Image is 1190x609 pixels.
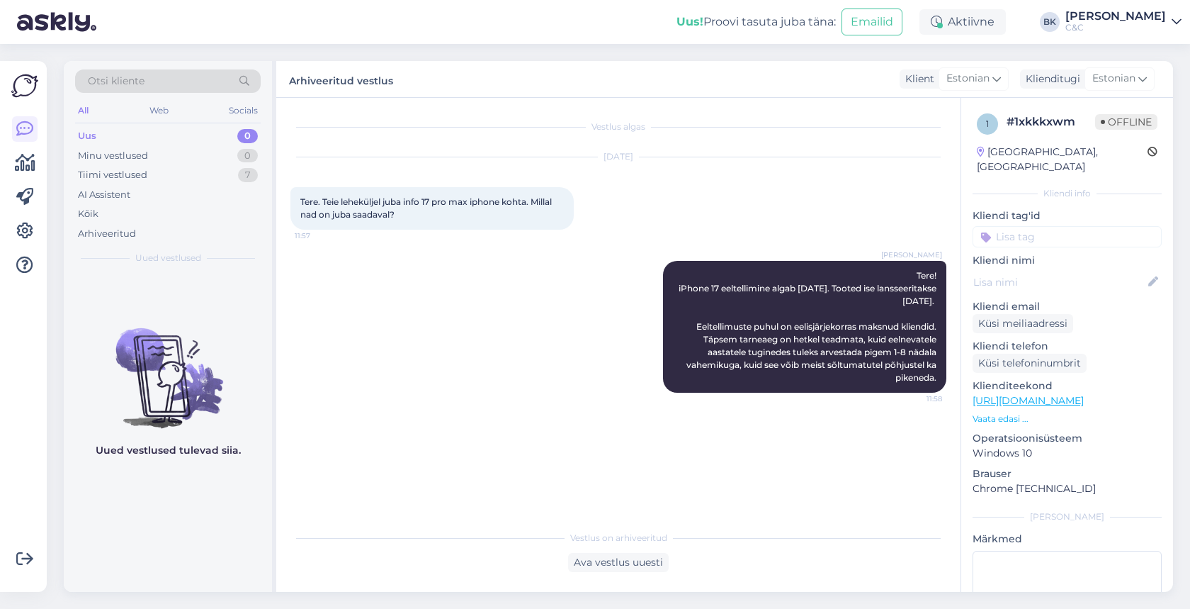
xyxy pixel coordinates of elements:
[1092,71,1135,86] span: Estonian
[1065,11,1166,22] div: [PERSON_NAME]
[973,253,1162,268] p: Kliendi nimi
[237,129,258,143] div: 0
[88,74,144,89] span: Otsi kliente
[289,69,393,89] label: Arhiveeritud vestlus
[1040,12,1060,32] div: BK
[973,354,1087,373] div: Küsi telefoninumbrit
[973,431,1162,446] p: Operatsioonisüsteem
[290,150,946,163] div: [DATE]
[78,149,148,163] div: Minu vestlused
[237,149,258,163] div: 0
[1007,113,1095,130] div: # 1xkkkxwm
[676,15,703,28] b: Uus!
[973,413,1162,425] p: Vaata edasi ...
[75,101,91,120] div: All
[973,510,1162,523] div: [PERSON_NAME]
[78,227,136,241] div: Arhiveeritud
[900,72,934,86] div: Klient
[290,121,946,133] div: Vestlus algas
[568,553,669,572] div: Ava vestlus uuesti
[1065,22,1166,33] div: C&C
[973,532,1162,547] p: Märkmed
[64,303,272,430] img: No chats
[973,208,1162,223] p: Kliendi tag'id
[986,118,989,129] span: 1
[973,446,1162,461] p: Windows 10
[1020,72,1080,86] div: Klienditugi
[295,230,348,241] span: 11:57
[973,394,1084,407] a: [URL][DOMAIN_NAME]
[147,101,171,120] div: Web
[300,196,554,220] span: Tere. Teie leheküljel juba info 17 pro max iphone kohta. Millal nad on juba saadaval?
[1065,11,1181,33] a: [PERSON_NAME]C&C
[570,532,667,544] span: Vestlus on arhiveeritud
[946,71,990,86] span: Estonian
[973,339,1162,354] p: Kliendi telefon
[679,270,939,383] span: Tere! iPhone 17 eeltellimine algab [DATE]. Tooted ise lansseeritakse [DATE]. Eeltellimuste puhul ...
[96,443,241,458] p: Uued vestlused tulevad siia.
[977,145,1147,174] div: [GEOGRAPHIC_DATA], [GEOGRAPHIC_DATA]
[226,101,261,120] div: Socials
[78,188,130,202] div: AI Assistent
[973,314,1073,333] div: Küsi meiliaadressi
[919,9,1006,35] div: Aktiivne
[78,168,147,182] div: Tiimi vestlused
[135,252,201,264] span: Uued vestlused
[973,226,1162,247] input: Lisa tag
[238,168,258,182] div: 7
[78,207,98,221] div: Kõik
[841,9,902,35] button: Emailid
[973,187,1162,200] div: Kliendi info
[973,274,1145,290] input: Lisa nimi
[881,250,942,260] span: [PERSON_NAME]
[889,393,942,404] span: 11:58
[973,299,1162,314] p: Kliendi email
[676,13,836,30] div: Proovi tasuta juba täna:
[11,72,38,99] img: Askly Logo
[1095,114,1157,130] span: Offline
[973,379,1162,393] p: Klienditeekond
[78,129,96,143] div: Uus
[973,466,1162,481] p: Brauser
[973,481,1162,496] p: Chrome [TECHNICAL_ID]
